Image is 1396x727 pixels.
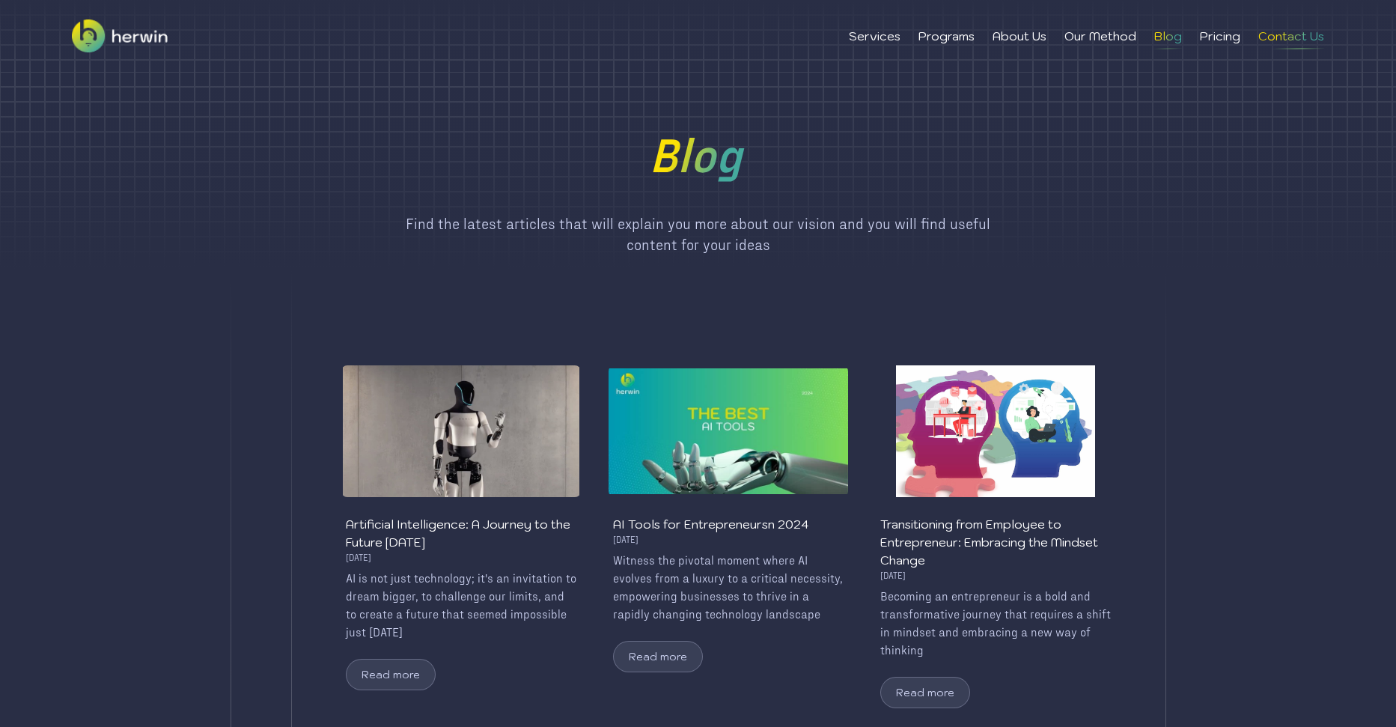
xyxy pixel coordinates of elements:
[613,533,638,545] div: [DATE]
[880,515,1112,569] div: Transitioning from Employee to Entrepreneur: Embracing the Mindset Change
[346,551,371,563] div: [DATE]
[880,677,970,708] button: Read more
[613,515,808,533] div: AI Tools for Entrepreneursn 2024
[649,117,748,189] h1: Blog
[880,569,906,581] div: [DATE]
[1200,27,1240,45] li: Pricing
[613,641,703,672] button: Read more
[609,365,848,497] img: article photo
[346,659,436,690] button: Read more
[346,515,577,551] div: Artificial Intelligence: A Journey to the Future [DATE]
[880,587,1112,659] div: Becoming an entrepreneur is a bold and transformative journey that requires a shift in mindset an...
[613,551,844,623] div: Witness the pivotal moment where AI evolves from a luxury to a critical necessity, empowering bus...
[1154,27,1182,45] li: Blog
[346,569,577,641] div: AI is not just technology; it's an invitation to dream bigger, to challenge our limits, and to cr...
[341,365,581,497] img: article photo
[918,27,975,45] li: Programs
[876,365,1115,497] img: article photo
[1064,27,1136,45] li: Our Method
[1258,27,1324,45] li: Contact Us
[993,27,1046,45] li: About Us
[390,213,1006,255] div: Find the latest articles that will explain you more about our vision and you will find useful con...
[849,27,900,45] li: Services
